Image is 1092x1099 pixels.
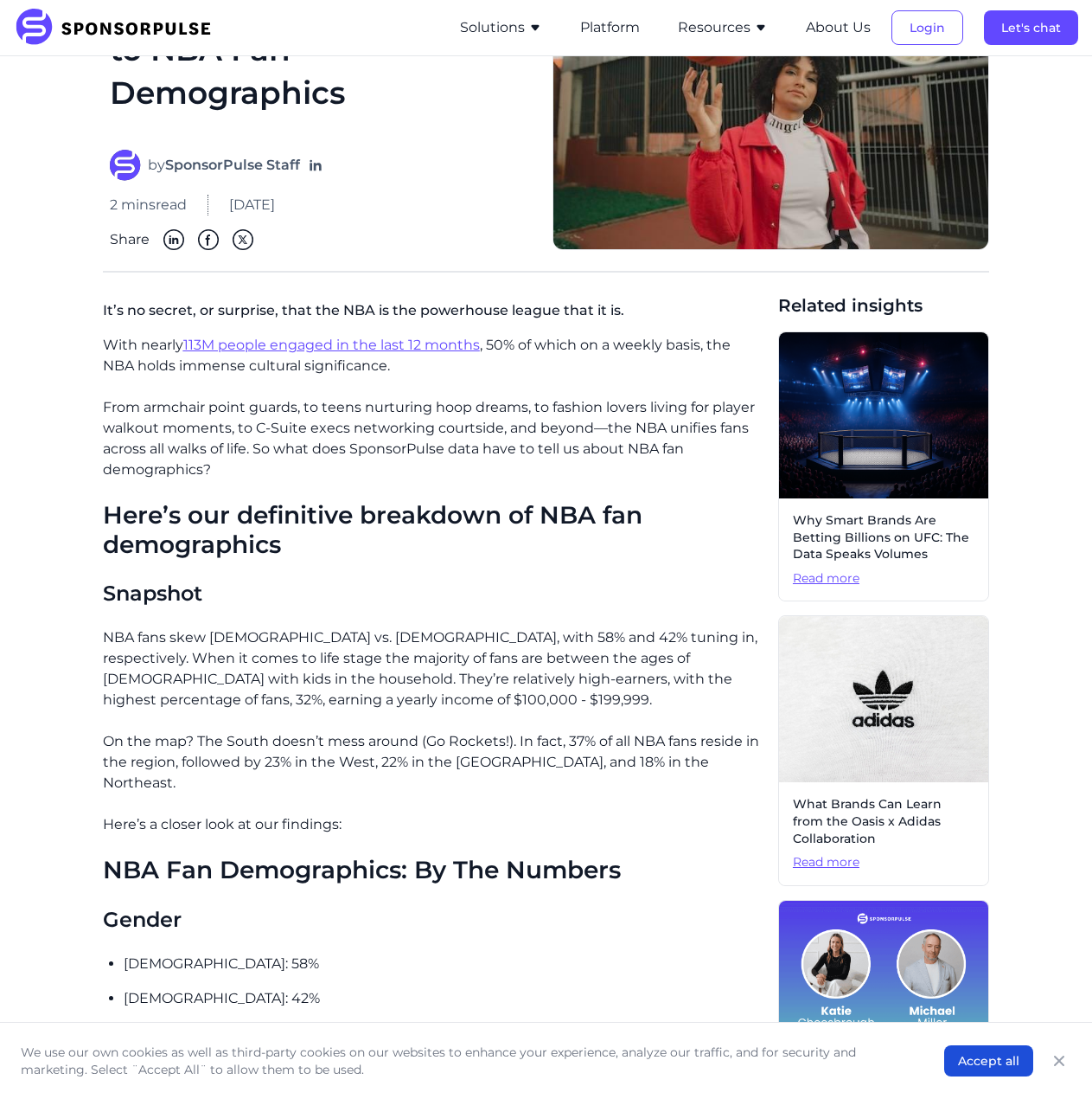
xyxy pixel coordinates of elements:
img: Twitter [233,229,253,250]
h2: NBA Fan Demographics: By The Numbers [103,856,764,885]
iframe: Chat Widget [1006,1016,1092,1099]
p: On the map? The South doesn’t mess around (Go Rockets!). In fact, 37% of all NBA fans reside in t... [103,731,764,794]
p: From armchair point guards, to teens nurturing hoop dreams, to fashion lovers living for player w... [103,397,764,480]
button: Login [891,10,963,45]
span: Why Smart Brands Are Betting Billions on UFC: The Data Speaks Volumes [793,512,974,563]
span: What Brands Can Learn from the Oasis x Adidas Collaboration [793,796,974,847]
p: [DEMOGRAPHIC_DATA]: 58% [124,954,764,974]
h3: Gender [103,906,764,933]
span: 2 mins read [110,195,187,215]
h3: Snapshot [103,580,764,607]
a: About Us [806,20,871,35]
span: Share [110,229,150,250]
img: AI generated image [779,332,988,498]
img: Facebook [198,229,219,250]
button: Solutions [460,17,542,38]
a: 113M people engaged in the last 12 months [183,337,480,353]
a: Why Smart Brands Are Betting Billions on UFC: The Data Speaks VolumesRead more [778,331,989,601]
button: Resources [678,17,768,38]
span: Related insights [778,293,989,318]
button: Platform [580,17,640,38]
strong: SponsorPulse Staff [165,157,300,173]
button: Accept all [944,1045,1033,1077]
p: NBA fans skew [DEMOGRAPHIC_DATA] vs. [DEMOGRAPHIC_DATA], with 58% and 42% tuning in, respectively... [103,627,764,710]
p: It’s no secret, or surprise, that the NBA is the powerhouse league that it is. [103,293,764,335]
h2: Here’s our definitive breakdown of NBA fan demographics [103,501,764,559]
a: What Brands Can Learn from the Oasis x Adidas CollaborationRead more [778,615,989,885]
img: Christian Wiediger, courtesy of Unsplash [779,616,988,782]
p: [DEMOGRAPHIC_DATA]: 42% [124,988,764,1009]
span: Read more [793,570,974,588]
button: About Us [806,17,871,38]
span: [DATE] [229,195,275,215]
p: With nearly , 50% of which on a weekly basis, the NBA holds immense cultural significance. [103,335,764,376]
a: Login [891,20,963,35]
p: Here’s a closer look at our findings: [103,814,764,835]
a: Let's chat [984,20,1078,35]
p: We use our own cookies as well as third-party cookies on our websites to enhance your experience,... [21,1044,910,1078]
img: Linkedin [163,229,184,250]
a: Follow on LinkedIn [307,157,324,174]
span: by [148,155,300,176]
button: Let's chat [984,10,1078,45]
img: SponsorPulse [14,9,224,47]
img: SponsorPulse Staff [110,150,141,181]
a: Platform [580,20,640,35]
img: Katie Cheesbrough and Michael Miller Join SponsorPulse to Accelerate Strategic Services [779,901,988,1067]
span: Read more [793,854,974,871]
